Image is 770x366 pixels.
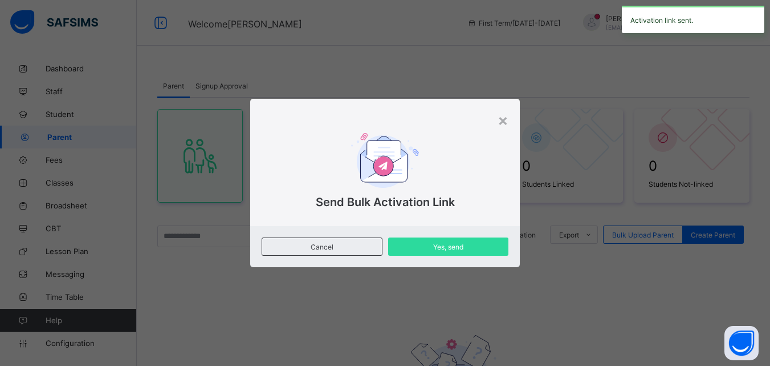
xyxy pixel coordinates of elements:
button: Open asap [724,326,759,360]
span: Yes, send [397,243,500,251]
span: Send Bulk Activation Link [267,195,503,209]
span: Cancel [271,243,373,251]
img: sendlink.acd8a46d822de719c390e6b28b89319f.svg [351,133,419,188]
div: × [498,110,508,130]
div: Activation link sent. [622,6,764,33]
